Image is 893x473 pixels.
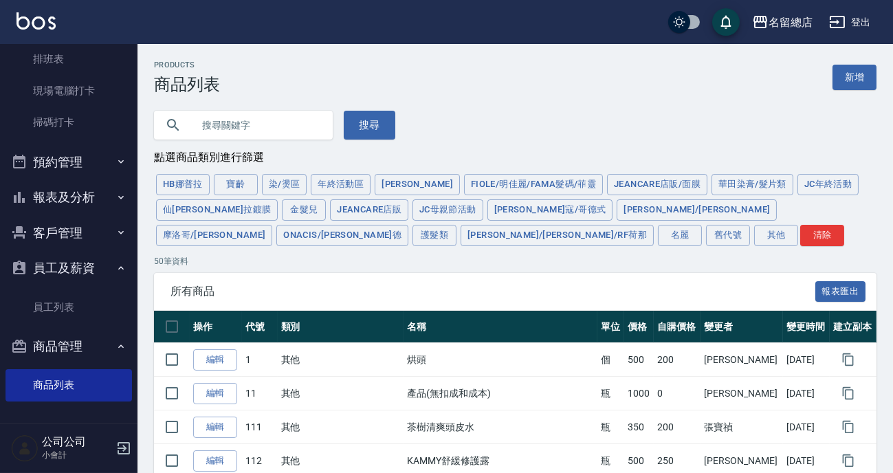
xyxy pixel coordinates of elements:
th: 變更時間 [783,311,830,343]
div: 名留總店 [769,14,813,31]
td: [DATE] [783,377,830,410]
img: Logo [16,12,56,30]
td: 200 [654,410,701,444]
button: 搜尋 [344,111,395,140]
a: 掃碼打卡 [5,107,132,138]
td: 500 [624,343,654,377]
button: [PERSON_NAME]/[PERSON_NAME] [617,199,777,221]
td: 產品(無扣成和成本) [404,377,597,410]
td: [PERSON_NAME] [701,377,783,410]
h5: 公司公司 [42,435,112,449]
th: 單位 [597,311,624,343]
button: 舊代號 [706,225,750,246]
th: 類別 [278,311,404,343]
td: 其他 [278,377,404,410]
button: JeanCare店販 [330,199,408,221]
td: 瓶 [597,410,624,444]
td: 1 [242,343,277,377]
td: 張寶禎 [701,410,783,444]
button: [PERSON_NAME] [375,174,460,195]
td: 11 [242,377,277,410]
button: [PERSON_NAME]/[PERSON_NAME]/RF荷那 [461,225,654,246]
button: 護髮類 [412,225,456,246]
th: 建立副本 [830,311,877,343]
a: 商品列表 [5,369,132,401]
button: [PERSON_NAME]寇/哥德式 [487,199,613,221]
button: ONACIS/[PERSON_NAME]德 [276,225,408,246]
td: 其他 [278,343,404,377]
a: 編輯 [193,383,237,404]
a: 編輯 [193,349,237,371]
td: [DATE] [783,343,830,377]
td: 茶樹清爽頭皮水 [404,410,597,444]
td: 350 [624,410,654,444]
button: 客戶管理 [5,215,132,251]
td: 其他 [278,410,404,444]
button: 登出 [824,10,877,35]
a: 排班表 [5,43,132,75]
div: 點選商品類別進行篩選 [154,151,877,165]
button: 名麗 [658,225,702,246]
p: 小會計 [42,449,112,461]
button: save [712,8,740,36]
input: 搜尋關鍵字 [192,107,322,144]
button: 清除 [800,225,844,246]
button: 仙[PERSON_NAME]拉鍍膜 [156,199,278,221]
a: 員工列表 [5,291,132,323]
h2: Products [154,60,220,69]
button: 染/燙區 [262,174,307,195]
td: 200 [654,343,701,377]
a: 新增 [833,65,877,90]
button: HB娜普拉 [156,174,210,195]
th: 名稱 [404,311,597,343]
td: 0 [654,377,701,410]
span: 所有商品 [170,285,815,298]
th: 操作 [190,311,242,343]
button: JC母親節活動 [412,199,483,221]
a: 現場電腦打卡 [5,75,132,107]
p: 50 筆資料 [154,255,877,267]
td: [PERSON_NAME] [701,343,783,377]
th: 變更者 [701,311,783,343]
td: 瓶 [597,377,624,410]
a: 報表匯出 [815,284,866,297]
button: 年終活動區 [311,174,371,195]
img: Person [11,434,38,462]
button: 華田染膏/髮片類 [712,174,793,195]
td: [DATE] [783,410,830,444]
button: JC年終活動 [797,174,859,195]
h3: 商品列表 [154,75,220,94]
td: 1000 [624,377,654,410]
button: 金髮兒 [282,199,326,221]
button: 摩洛哥/[PERSON_NAME] [156,225,272,246]
button: 員工及薪資 [5,250,132,286]
td: 烘頭 [404,343,597,377]
a: 編輯 [193,417,237,438]
button: FIOLE/明佳麗/Fama髮碼/菲靈 [464,174,603,195]
button: JeanCare店販/面膜 [607,174,707,195]
th: 代號 [242,311,277,343]
button: 名留總店 [747,8,818,36]
th: 自購價格 [654,311,701,343]
button: 預約管理 [5,144,132,180]
td: 個 [597,343,624,377]
td: 111 [242,410,277,444]
button: 其他 [754,225,798,246]
th: 價格 [624,311,654,343]
button: 商品管理 [5,329,132,364]
button: 寶齡 [214,174,258,195]
button: 報表及分析 [5,179,132,215]
a: 編輯 [193,450,237,472]
button: 報表匯出 [815,281,866,302]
